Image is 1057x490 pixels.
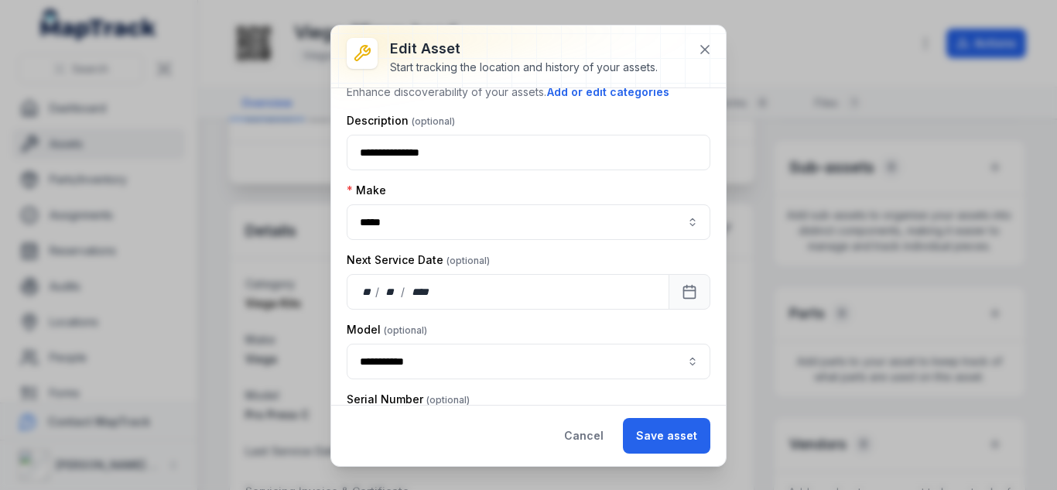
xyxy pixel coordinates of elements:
[347,113,455,128] label: Description
[390,60,658,75] div: Start tracking the location and history of your assets.
[347,322,427,338] label: Model
[347,252,490,268] label: Next Service Date
[347,183,386,198] label: Make
[347,84,710,101] p: Enhance discoverability of your assets.
[347,392,470,407] label: Serial Number
[375,284,381,300] div: /
[360,284,375,300] div: day,
[551,418,617,454] button: Cancel
[546,84,670,101] button: Add or edit categories
[669,274,710,310] button: Calendar
[401,284,406,300] div: /
[347,344,710,379] input: asset-edit:cf[15485646-641d-4018-a890-10f5a66d77ec]-label
[390,38,658,60] h3: Edit asset
[381,284,402,300] div: month,
[623,418,710,454] button: Save asset
[406,284,435,300] div: year,
[347,204,710,240] input: asset-edit:cf[9e2fc107-2520-4a87-af5f-f70990c66785]-label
